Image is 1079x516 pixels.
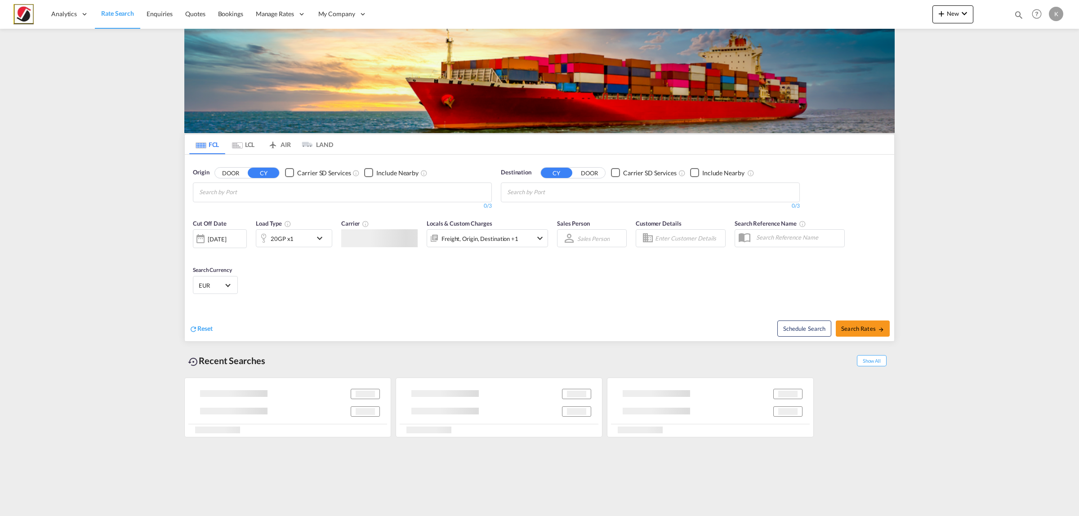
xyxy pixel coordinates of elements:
span: Customer Details [636,220,681,227]
span: Enquiries [147,10,173,18]
span: Search Reference Name [735,220,806,227]
span: Help [1029,6,1044,22]
div: icon-refreshReset [189,324,213,334]
span: Locals & Custom Charges [427,220,492,227]
div: K [1049,7,1063,21]
span: Search Rates [841,325,884,332]
md-icon: icon-airplane [268,139,278,146]
md-icon: Unchecked: Search for CY (Container Yard) services for all selected carriers.Checked : Search for... [352,169,360,177]
div: Freight Origin Destination Factory Stuffingicon-chevron-down [427,229,548,247]
md-checkbox: Checkbox No Ink [690,168,745,178]
img: LCL+%26+FCL+BACKGROUND.png [184,29,895,133]
md-icon: icon-refresh [189,325,197,333]
md-chips-wrap: Chips container with autocompletion. Enter the text area, type text to search, and then use the u... [506,183,596,200]
md-icon: icon-magnify [1014,10,1024,20]
input: Enter Customer Details [655,231,722,245]
div: Freight Origin Destination Factory Stuffing [441,232,518,245]
span: Reset [197,325,213,332]
div: [DATE] [208,235,226,243]
span: Search Currency [193,267,232,273]
div: 20GP x1icon-chevron-down [256,229,332,247]
md-icon: The selected Trucker/Carrierwill be displayed in the rate results If the rates are from another f... [362,220,369,227]
md-icon: icon-chevron-down [959,8,970,19]
md-tab-item: FCL [189,134,225,154]
div: icon-magnify [1014,10,1024,23]
input: Chips input. [507,185,593,200]
span: Analytics [51,9,77,18]
span: Destination [501,168,531,177]
md-icon: Unchecked: Search for CY (Container Yard) services for all selected carriers.Checked : Search for... [678,169,686,177]
button: CY [248,168,279,178]
md-tab-item: LAND [297,134,333,154]
button: DOOR [215,168,246,178]
span: Quotes [185,10,205,18]
div: Include Nearby [702,169,745,178]
md-tab-item: AIR [261,134,297,154]
md-checkbox: Checkbox No Ink [285,168,351,178]
md-select: Sales Person [576,232,611,245]
md-icon: icon-arrow-right [878,326,884,333]
span: Load Type [256,220,291,227]
div: [DATE] [193,229,247,248]
div: 0/3 [501,202,800,210]
button: Search Ratesicon-arrow-right [836,320,890,337]
div: 0/3 [193,202,492,210]
div: Recent Searches [184,351,269,371]
div: Help [1029,6,1049,22]
div: Carrier SD Services [297,169,351,178]
md-tab-item: LCL [225,134,261,154]
span: Carrier [341,220,369,227]
span: Sales Person [557,220,590,227]
md-icon: icon-plus 400-fg [936,8,947,19]
div: Include Nearby [376,169,419,178]
md-checkbox: Checkbox No Ink [364,168,419,178]
span: Rate Search [101,9,134,17]
md-icon: Your search will be saved by the below given name [799,220,806,227]
div: OriginDOOR CY Checkbox No InkUnchecked: Search for CY (Container Yard) services for all selected ... [185,155,894,341]
md-icon: Unchecked: Ignores neighbouring ports when fetching rates.Checked : Includes neighbouring ports w... [420,169,428,177]
span: Origin [193,168,209,177]
span: EUR [199,281,224,289]
input: Chips input. [199,185,285,200]
img: a48b9190ed6d11ed9026135994875d88.jpg [13,4,34,24]
md-select: Select Currency: € EUREuro [198,279,233,292]
span: Bookings [218,10,243,18]
span: Manage Rates [256,9,294,18]
span: Show All [857,355,887,366]
md-pagination-wrapper: Use the left and right arrow keys to navigate between tabs [189,134,333,154]
md-icon: icon-chevron-down [535,233,545,244]
md-checkbox: Checkbox No Ink [611,168,677,178]
md-chips-wrap: Chips container with autocompletion. Enter the text area, type text to search, and then use the u... [198,183,288,200]
md-icon: icon-information-outline [284,220,291,227]
button: icon-plus 400-fgNewicon-chevron-down [932,5,973,23]
button: Note: By default Schedule search will only considerorigin ports, destination ports and cut off da... [777,320,831,337]
input: Search Reference Name [752,231,844,244]
span: Cut Off Date [193,220,227,227]
span: New [936,10,970,17]
div: Carrier SD Services [623,169,677,178]
md-icon: Unchecked: Ignores neighbouring ports when fetching rates.Checked : Includes neighbouring ports w... [747,169,754,177]
md-datepicker: Select [193,247,200,259]
button: CY [541,168,572,178]
span: My Company [318,9,355,18]
md-icon: icon-backup-restore [188,356,199,367]
md-icon: icon-chevron-down [314,233,330,244]
div: 20GP x1 [271,232,294,245]
button: DOOR [574,168,605,178]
